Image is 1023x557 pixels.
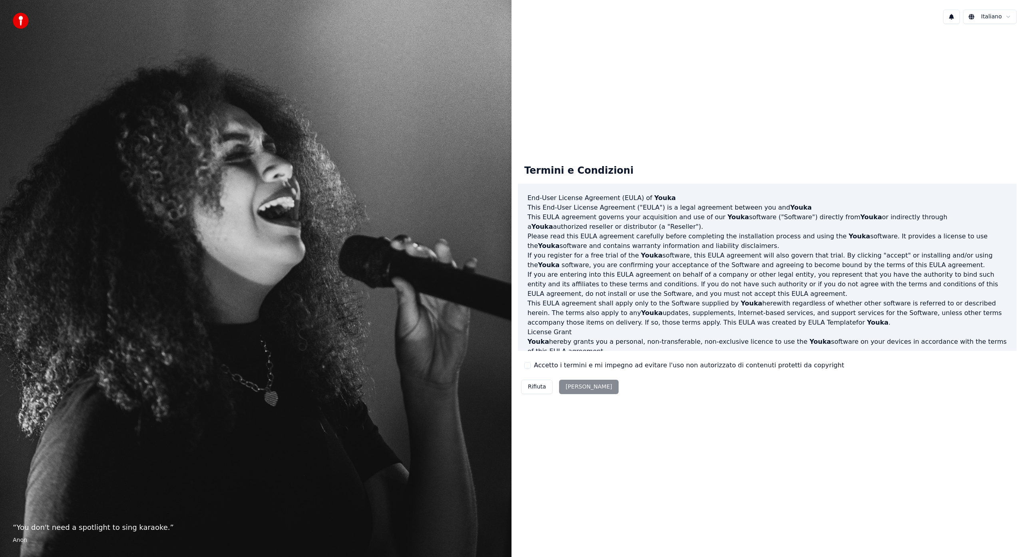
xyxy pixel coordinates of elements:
[741,299,762,307] span: Youka
[641,252,663,259] span: Youka
[527,338,549,345] span: Youka
[727,213,749,221] span: Youka
[527,203,1007,212] p: This End-User License Agreement ("EULA") is a legal agreement between you and
[518,158,640,184] div: Termini e Condizioni
[527,327,1007,337] h3: License Grant
[654,194,676,202] span: Youka
[13,13,29,29] img: youka
[527,270,1007,299] p: If you are entering into this EULA agreement on behalf of a company or other legal entity, you re...
[641,309,663,317] span: Youka
[860,213,882,221] span: Youka
[527,232,1007,251] p: Please read this EULA agreement carefully before completing the installation process and using th...
[538,242,559,250] span: Youka
[808,319,856,326] a: EULA Template
[521,380,553,394] button: Rifiuta
[810,338,831,345] span: Youka
[867,319,888,326] span: Youka
[534,361,844,370] label: Accetto i termini e mi impegno ad evitare l'uso non autorizzato di contenuti protetti da copyright
[849,232,870,240] span: Youka
[527,337,1007,356] p: hereby grants you a personal, non-transferable, non-exclusive licence to use the software on your...
[527,251,1007,270] p: If you register for a free trial of the software, this EULA agreement will also govern that trial...
[13,522,499,533] p: “ You don't need a spotlight to sing karaoke. ”
[790,204,812,211] span: Youka
[13,536,499,544] footer: Anon
[538,261,559,269] span: Youka
[531,223,553,230] span: Youka
[527,212,1007,232] p: This EULA agreement governs your acquisition and use of our software ("Software") directly from o...
[527,193,1007,203] h3: End-User License Agreement (EULA) of
[527,299,1007,327] p: This EULA agreement shall apply only to the Software supplied by herewith regardless of whether o...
